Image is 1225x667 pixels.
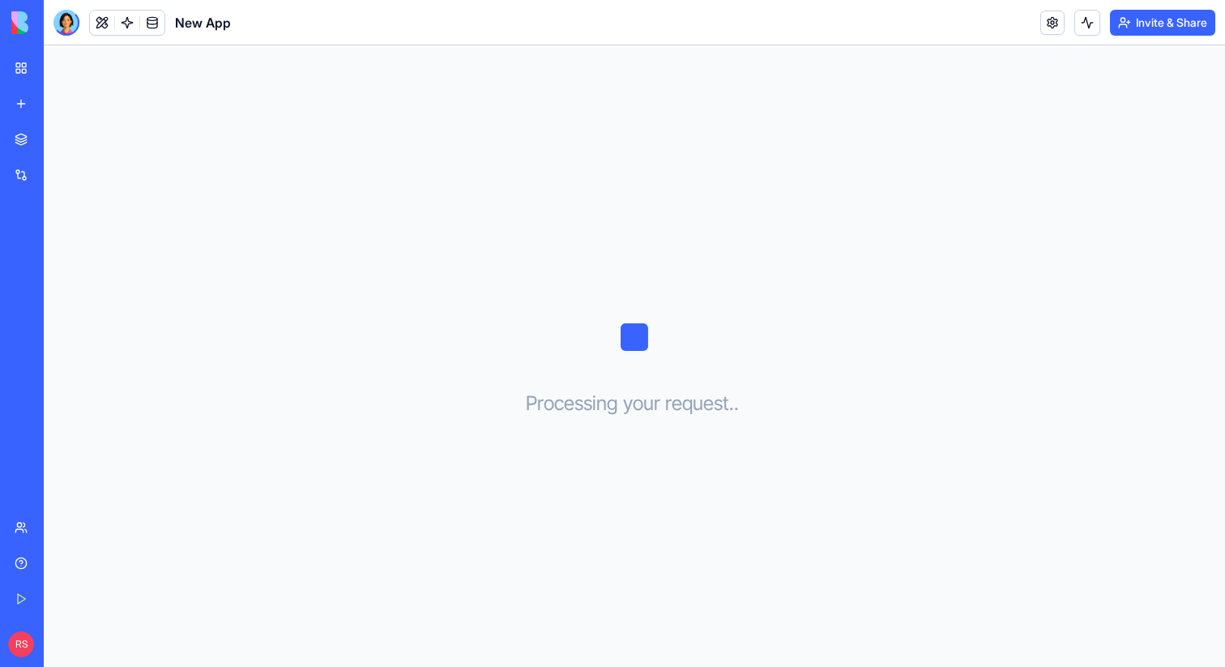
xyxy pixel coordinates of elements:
img: logo [11,11,112,34]
h3: Processing your request [526,391,744,417]
button: Invite & Share [1110,10,1215,36]
span: New App [175,13,231,32]
span: . [734,391,739,417]
span: RS [8,631,34,657]
span: . [729,391,734,417]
